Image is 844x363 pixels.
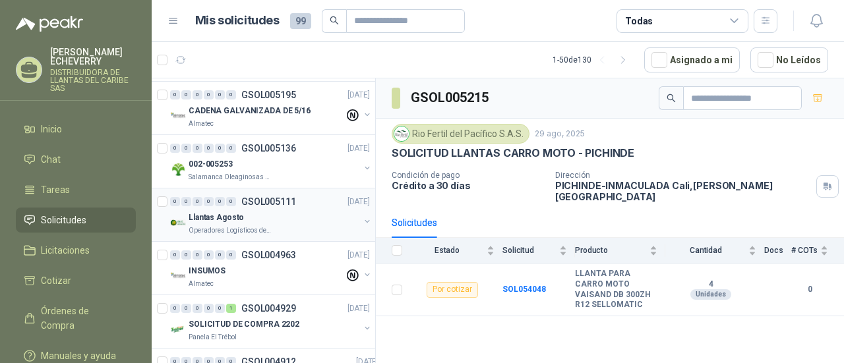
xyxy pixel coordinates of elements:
[347,196,370,208] p: [DATE]
[181,250,191,260] div: 0
[215,197,225,206] div: 0
[193,250,202,260] div: 0
[16,238,136,263] a: Licitaciones
[690,289,731,300] div: Unidades
[791,283,828,296] b: 0
[791,238,844,264] th: # COTs
[241,90,296,99] p: GSOL005195
[16,16,83,32] img: Logo peakr
[575,269,657,310] b: LLANTA PARA CARRO MOTO VAISAND DB 300ZH R12 SELLOMATIC
[170,161,186,177] img: Company Logo
[16,117,136,142] a: Inicio
[410,246,484,255] span: Estado
[575,246,647,255] span: Producto
[502,238,575,264] th: Solicitud
[41,122,62,136] span: Inicio
[215,304,225,313] div: 0
[170,90,180,99] div: 0
[392,146,634,160] p: SOLICITUD LLANTAS CARRO MOTO - PICHINDE
[555,171,811,180] p: Dirección
[170,268,186,284] img: Company Logo
[347,249,370,262] p: [DATE]
[644,47,740,72] button: Asignado a mi
[50,47,136,66] p: [PERSON_NAME] ECHEVERRY
[226,90,236,99] div: 0
[170,247,373,289] a: 0 0 0 0 0 0 GSOL004963[DATE] Company LogoINSUMOSAlmatec
[535,128,585,140] p: 29 ago, 2025
[241,197,296,206] p: GSOL005111
[791,246,818,255] span: # COTs
[181,304,191,313] div: 0
[347,142,370,155] p: [DATE]
[204,90,214,99] div: 0
[170,304,180,313] div: 0
[16,177,136,202] a: Tareas
[667,94,676,103] span: search
[204,144,214,153] div: 0
[392,124,529,144] div: Rio Fertil del Pacífico S.A.S.
[41,182,70,197] span: Tareas
[427,282,478,298] div: Por cotizar
[16,147,136,172] a: Chat
[204,304,214,313] div: 0
[555,180,811,202] p: PICHINDE-INMACULADA Cali , [PERSON_NAME][GEOGRAPHIC_DATA]
[193,90,202,99] div: 0
[41,152,61,167] span: Chat
[189,158,233,171] p: 002-005253
[392,215,437,230] div: Solicitudes
[181,197,191,206] div: 0
[170,215,186,231] img: Company Logo
[41,243,90,258] span: Licitaciones
[665,279,756,290] b: 4
[290,13,311,29] span: 99
[16,298,136,338] a: Órdenes de Compra
[170,108,186,124] img: Company Logo
[170,140,373,182] a: 0 0 0 0 0 0 GSOL005136[DATE] Company Logo002-005253Salamanca Oleaginosas SAS
[50,69,136,92] p: DISTRIBUIDORA DE LLANTAS DEL CARIBE SAS
[170,194,373,236] a: 0 0 0 0 0 0 GSOL005111[DATE] Company LogoLlantas AgostoOperadores Logísticos del Caribe
[195,11,280,30] h1: Mis solicitudes
[575,238,665,264] th: Producto
[394,126,409,141] img: Company Logo
[16,208,136,233] a: Solicitudes
[665,238,764,264] th: Cantidad
[189,105,311,117] p: CADENA GALVANIZADA DE 5/16
[189,119,214,129] p: Almatec
[392,171,545,180] p: Condición de pago
[170,321,186,337] img: Company Logo
[226,250,236,260] div: 0
[411,88,491,108] h3: GSOL005215
[226,304,236,313] div: 1
[189,172,272,182] p: Salamanca Oleaginosas SAS
[189,225,272,236] p: Operadores Logísticos del Caribe
[181,144,191,153] div: 0
[502,246,557,255] span: Solicitud
[215,90,225,99] div: 0
[410,238,502,264] th: Estado
[347,302,370,315] p: [DATE]
[41,304,123,333] span: Órdenes de Compra
[665,246,746,255] span: Cantidad
[189,265,226,277] p: INSUMOS
[170,87,373,129] a: 0 0 0 0 0 0 GSOL005195[DATE] Company LogoCADENA GALVANIZADA DE 5/16Almatec
[41,213,86,227] span: Solicitudes
[204,197,214,206] div: 0
[347,89,370,101] p: [DATE]
[502,285,546,294] a: SOL054048
[193,197,202,206] div: 0
[392,180,545,191] p: Crédito a 30 días
[215,250,225,260] div: 0
[170,300,373,343] a: 0 0 0 0 0 1 GSOL004929[DATE] Company LogoSOLICITUD DE COMPRA 2202Panela El Trébol
[204,250,214,260] div: 0
[16,268,136,293] a: Cotizar
[189,332,237,343] p: Panela El Trébol
[181,90,191,99] div: 0
[189,211,244,224] p: Llantas Agosto
[41,273,71,288] span: Cotizar
[170,250,180,260] div: 0
[625,14,653,28] div: Todas
[226,197,236,206] div: 0
[170,197,180,206] div: 0
[226,144,236,153] div: 0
